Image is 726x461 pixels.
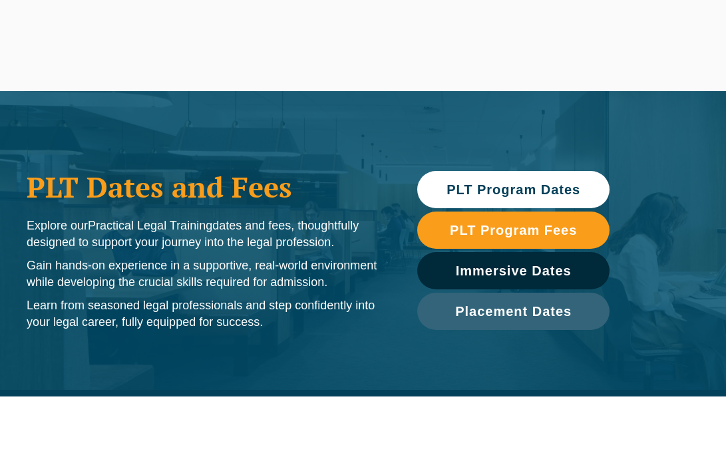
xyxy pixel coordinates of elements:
span: PLT Program Dates [447,183,580,196]
h1: PLT Dates and Fees [27,170,391,204]
span: Immersive Dates [456,264,572,277]
span: Practical Legal Training [88,219,212,232]
a: Immersive Dates [417,252,610,289]
span: PLT Program Fees [450,224,577,237]
p: Learn from seasoned legal professionals and step confidently into your legal career, fully equipp... [27,297,391,331]
span: Placement Dates [455,305,572,318]
p: Explore our dates and fees, thoughtfully designed to support your journey into the legal profession. [27,218,391,251]
a: PLT Program Fees [417,212,610,249]
a: PLT Program Dates [417,171,610,208]
p: Gain hands-on experience in a supportive, real-world environment while developing the crucial ski... [27,257,391,291]
a: Placement Dates [417,293,610,330]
